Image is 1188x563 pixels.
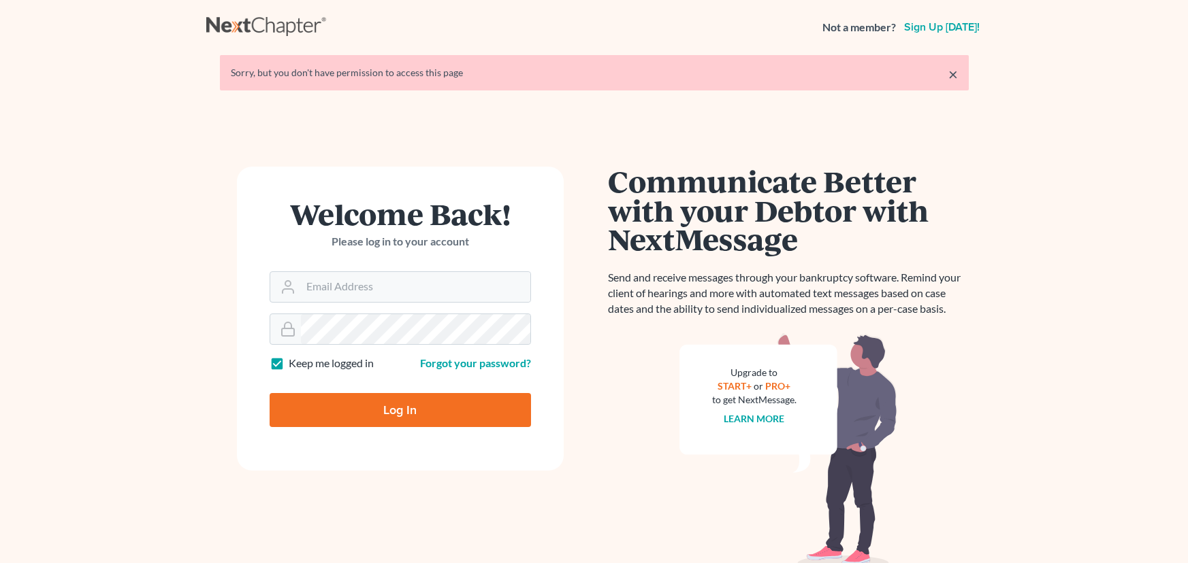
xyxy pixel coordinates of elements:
span: or [754,380,763,392]
h1: Welcome Back! [270,199,531,228]
a: × [948,66,958,82]
a: Forgot your password? [420,356,531,369]
a: START+ [718,380,752,392]
p: Please log in to your account [270,234,531,250]
strong: Not a member? [822,20,896,35]
label: Keep me logged in [289,356,374,371]
div: Upgrade to [712,366,797,379]
p: Send and receive messages through your bankruptcy software. Remind your client of hearings and mo... [608,270,969,317]
a: PRO+ [765,380,790,392]
div: to get NextMessage. [712,393,797,407]
input: Email Address [301,272,530,302]
a: Learn more [724,413,784,424]
div: Sorry, but you don't have permission to access this page [231,66,958,80]
a: Sign up [DATE]! [901,22,982,33]
h1: Communicate Better with your Debtor with NextMessage [608,167,969,254]
input: Log In [270,393,531,427]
